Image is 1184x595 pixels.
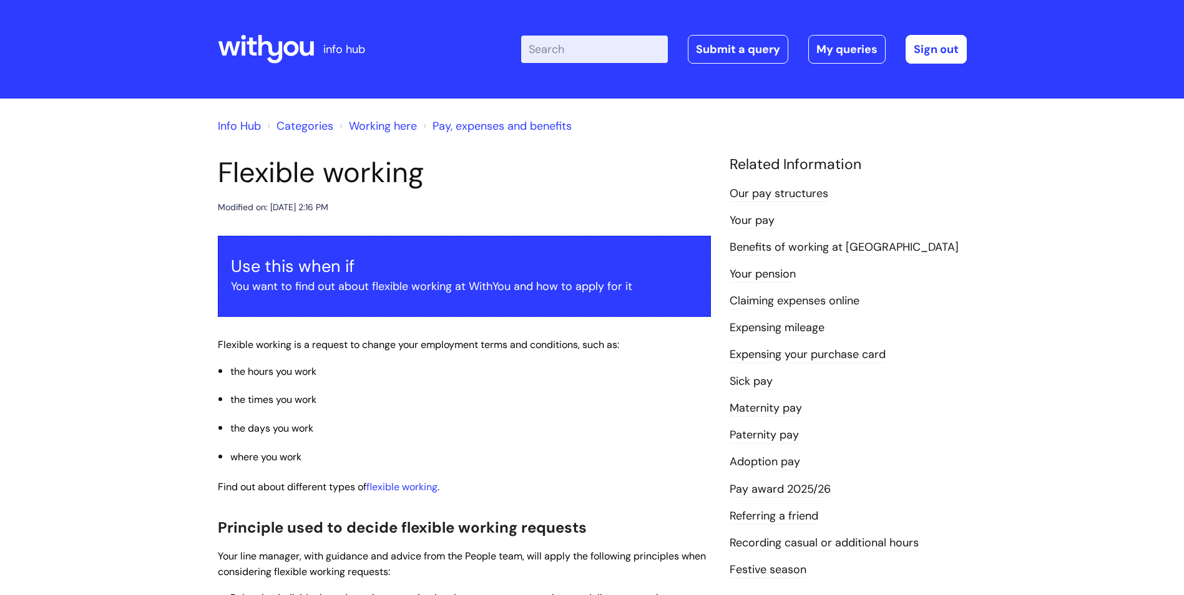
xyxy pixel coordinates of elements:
a: Your pay [730,213,775,229]
a: Submit a query [688,35,788,64]
a: Claiming expenses online [730,293,859,309]
span: the times you work [230,393,316,406]
a: Pay, expenses and benefits [433,119,572,133]
p: You want to find out about flexible working at WithYou and how to apply for it [231,276,698,296]
a: Your pension [730,266,796,283]
div: Modified on: [DATE] 2:16 PM [218,200,328,215]
span: Principle used to decide flexible working requests [218,518,587,537]
a: Recording casual or additional hours [730,535,919,551]
span: the days you work [230,422,313,435]
a: Adoption pay [730,454,800,470]
a: Expensing mileage [730,320,824,336]
a: Categories [276,119,333,133]
a: flexible working [366,480,438,493]
span: Find out about different types of . [218,480,439,493]
a: Our pay structures [730,186,828,202]
a: Festive season [730,562,806,578]
a: Info Hub [218,119,261,133]
span: Your line manager, with guidance and advice from the People team, will apply the following princi... [218,549,706,578]
a: Working here [349,119,417,133]
a: Paternity pay [730,427,799,443]
li: Solution home [264,116,333,136]
a: Maternity pay [730,400,802,417]
h3: Use this when if [231,256,698,276]
p: info hub [323,39,365,59]
span: the hours you work [230,365,316,378]
a: Sign out [906,35,967,64]
a: Sick pay [730,374,773,390]
li: Pay, expenses and benefits [420,116,572,136]
span: Flexible working is a request to change your employment terms and conditions, such as: [218,338,619,351]
div: | - [521,35,967,64]
a: Referring a friend [730,508,818,525]
input: Search [521,36,668,63]
a: Benefits of working at [GEOGRAPHIC_DATA] [730,239,959,256]
span: where you work [230,450,301,463]
a: Expensing your purchase card [730,347,886,363]
li: Working here [336,116,417,136]
a: Pay award 2025/26 [730,481,831,498]
h1: Flexible working [218,156,711,190]
h4: Related Information [730,156,967,173]
a: My queries [808,35,886,64]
